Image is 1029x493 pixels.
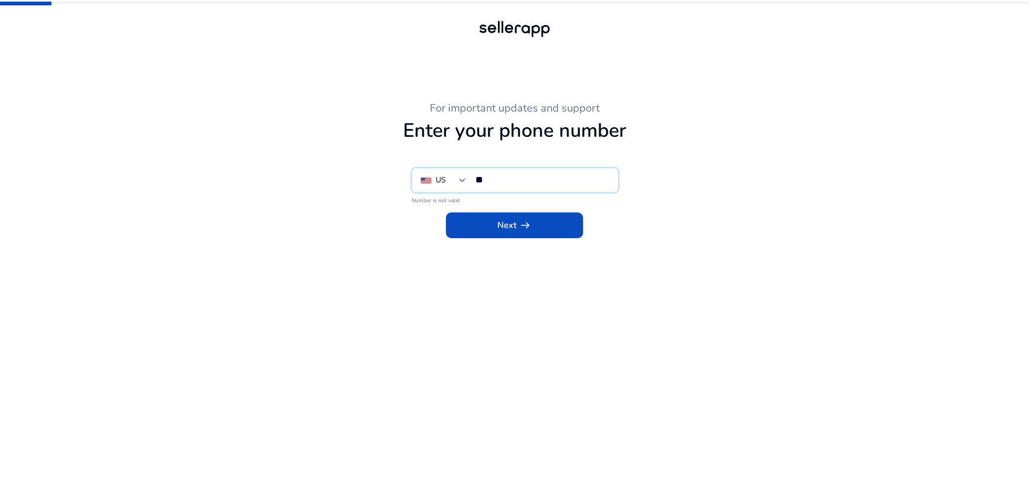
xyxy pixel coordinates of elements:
button: Nextarrow_right_alt [446,212,583,238]
h1: Enter your phone number [220,119,809,142]
span: Next [497,219,532,232]
h3: For important updates and support [220,102,809,115]
span: arrow_right_alt [519,219,532,232]
mat-error: Number is not valid [412,194,617,205]
div: US [436,174,446,186]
